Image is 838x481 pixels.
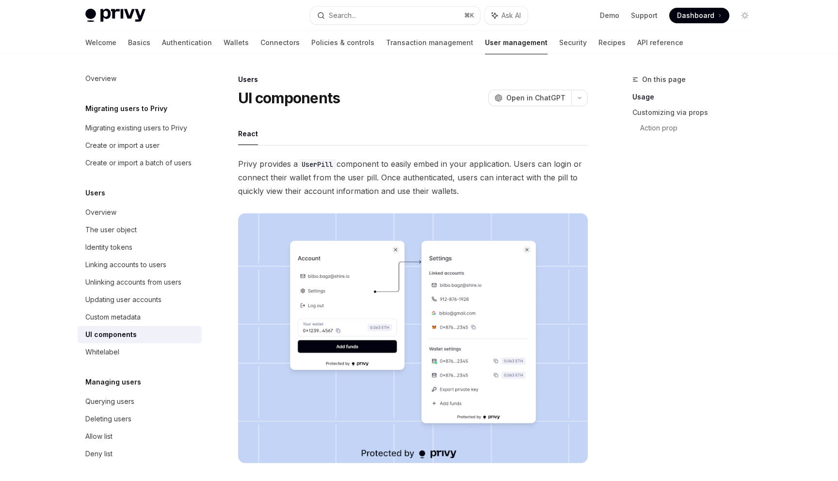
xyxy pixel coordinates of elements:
[464,12,474,19] span: ⌘ K
[311,31,374,54] a: Policies & controls
[85,396,134,407] div: Querying users
[85,241,132,253] div: Identity tokens
[85,31,116,54] a: Welcome
[329,10,356,21] div: Search...
[298,159,337,170] code: UserPill
[78,221,202,239] a: The user object
[78,445,202,463] a: Deny list
[78,326,202,343] a: UI components
[85,294,161,305] div: Updating user accounts
[85,431,113,442] div: Allow list
[506,93,565,103] span: Open in ChatGPT
[85,9,145,22] img: light logo
[260,31,300,54] a: Connectors
[85,448,113,460] div: Deny list
[224,31,249,54] a: Wallets
[85,140,160,151] div: Create or import a user
[78,291,202,308] a: Updating user accounts
[637,31,683,54] a: API reference
[85,413,131,425] div: Deleting users
[162,31,212,54] a: Authentication
[559,31,587,54] a: Security
[85,224,137,236] div: The user object
[128,31,150,54] a: Basics
[85,207,116,218] div: Overview
[78,308,202,326] a: Custom metadata
[78,70,202,87] a: Overview
[85,329,137,340] div: UI components
[78,119,202,137] a: Migrating existing users to Privy
[78,273,202,291] a: Unlinking accounts from users
[632,105,760,120] a: Customizing via props
[78,239,202,256] a: Identity tokens
[485,7,528,24] button: Ask AI
[85,311,141,323] div: Custom metadata
[85,346,119,358] div: Whitelabel
[85,73,116,84] div: Overview
[737,8,753,23] button: Toggle dark mode
[598,31,626,54] a: Recipes
[310,7,480,24] button: Search...⌘K
[238,122,258,145] button: React
[85,187,105,199] h5: Users
[78,393,202,410] a: Querying users
[631,11,658,20] a: Support
[669,8,729,23] a: Dashboard
[238,89,340,107] h1: UI components
[485,31,548,54] a: User management
[85,376,141,388] h5: Managing users
[642,74,686,85] span: On this page
[78,428,202,445] a: Allow list
[78,137,202,154] a: Create or import a user
[78,154,202,172] a: Create or import a batch of users
[78,410,202,428] a: Deleting users
[85,157,192,169] div: Create or import a batch of users
[238,75,588,84] div: Users
[677,11,714,20] span: Dashboard
[640,120,760,136] a: Action prop
[632,89,760,105] a: Usage
[600,11,619,20] a: Demo
[85,103,167,114] h5: Migrating users to Privy
[238,213,588,463] img: images/Userpill2.png
[78,256,202,273] a: Linking accounts to users
[85,259,166,271] div: Linking accounts to users
[78,204,202,221] a: Overview
[85,122,187,134] div: Migrating existing users to Privy
[85,276,181,288] div: Unlinking accounts from users
[238,157,588,198] span: Privy provides a component to easily embed in your application. Users can login or connect their ...
[386,31,473,54] a: Transaction management
[501,11,521,20] span: Ask AI
[488,90,571,106] button: Open in ChatGPT
[78,343,202,361] a: Whitelabel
